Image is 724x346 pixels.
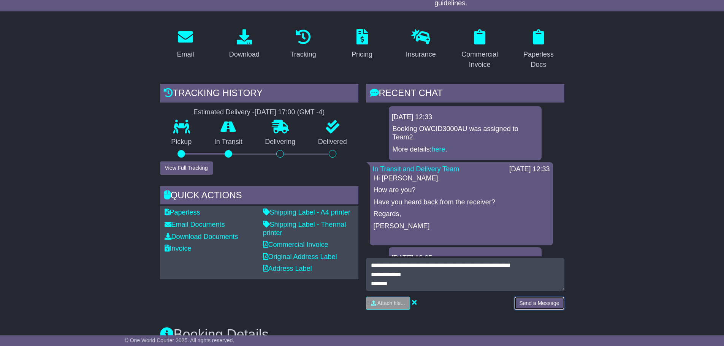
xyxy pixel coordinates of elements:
[374,174,549,183] p: Hi [PERSON_NAME],
[125,337,234,343] span: © One World Courier 2025. All rights reserved.
[432,145,445,153] a: here
[459,49,501,70] div: Commercial Invoice
[290,49,316,60] div: Tracking
[160,138,203,146] p: Pickup
[374,198,549,207] p: Have you heard back from the receiver?
[263,253,337,261] a: Original Address Label
[160,84,358,104] div: Tracking history
[254,138,307,146] p: Delivering
[392,254,539,262] div: [DATE] 13:25
[393,125,538,141] p: Booking OWCID3000AU was assigned to Team2.
[509,165,550,174] div: [DATE] 12:33
[160,161,213,175] button: View Full Tracking
[255,108,325,117] div: [DATE] 17:00 (GMT -4)
[392,113,539,122] div: [DATE] 12:33
[263,221,346,237] a: Shipping Label - Thermal printer
[229,49,260,60] div: Download
[285,27,321,62] a: Tracking
[165,221,225,228] a: Email Documents
[352,49,372,60] div: Pricing
[224,27,265,62] a: Download
[374,222,549,231] p: [PERSON_NAME]
[160,327,564,342] h3: Booking Details
[393,145,538,154] p: More details: .
[374,210,549,218] p: Regards,
[518,49,559,70] div: Paperless Docs
[165,245,192,252] a: Invoice
[347,27,377,62] a: Pricing
[307,138,358,146] p: Delivered
[263,209,350,216] a: Shipping Label - A4 printer
[160,108,358,117] div: Estimated Delivery -
[172,27,199,62] a: Email
[165,233,238,240] a: Download Documents
[374,186,549,194] p: How are you?
[366,84,564,104] div: RECENT CHAT
[373,165,459,173] a: In Transit and Delivery Team
[203,138,254,146] p: In Transit
[454,27,505,73] a: Commercial Invoice
[514,297,564,310] button: Send a Message
[263,241,328,248] a: Commercial Invoice
[177,49,194,60] div: Email
[513,27,564,73] a: Paperless Docs
[406,49,436,60] div: Insurance
[263,265,312,272] a: Address Label
[401,27,441,62] a: Insurance
[165,209,200,216] a: Paperless
[160,186,358,207] div: Quick Actions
